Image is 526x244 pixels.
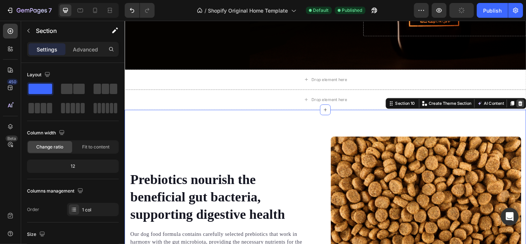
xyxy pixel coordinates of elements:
div: Order [27,206,39,213]
div: 450 [7,79,18,85]
span: Published [342,7,363,14]
span: / [205,7,207,14]
div: Column width [27,128,66,138]
div: Undo/Redo [125,3,155,18]
p: 7 [48,6,52,15]
div: Drop element here [207,62,246,68]
div: Publish [483,7,502,14]
p: Advanced [73,46,98,53]
button: AI Content [388,87,421,96]
div: Open Intercom Messenger [501,208,519,225]
p: Create Theme Section [336,88,384,95]
span: Default [313,7,329,14]
span: Change ratio [37,144,64,150]
div: Drop element here [207,84,246,90]
div: Columns management [27,186,85,196]
div: 12 [28,161,117,171]
p: Prebiotics nourish the beneficial gut bacteria, supporting digestive health [6,166,203,224]
p: Settings [37,46,57,53]
div: Size [27,230,47,240]
span: Shopify Original Home Template [208,7,288,14]
button: Publish [477,3,508,18]
div: Beta [6,136,18,141]
p: Section [36,26,97,35]
button: 7 [3,3,55,18]
div: 1 col [82,207,117,213]
div: Section 10 [298,88,323,95]
div: Layout [27,70,52,80]
iframe: Design area [125,21,526,244]
span: Fit to content [82,144,109,150]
